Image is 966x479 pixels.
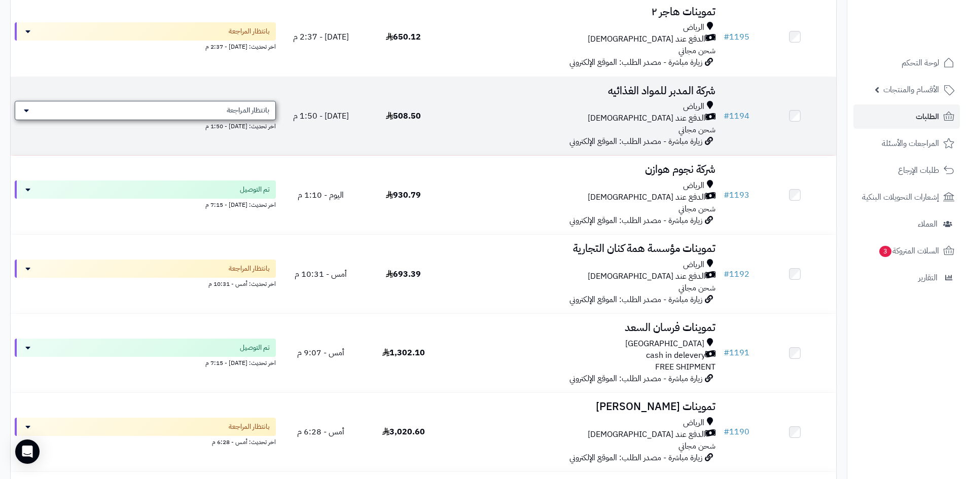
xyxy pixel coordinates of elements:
[229,422,270,432] span: بانتظار المراجعة
[724,31,729,43] span: #
[678,282,715,294] span: شحن مجاني
[724,31,749,43] a: #1195
[853,51,960,75] a: لوحة التحكم
[918,271,938,285] span: التقارير
[678,440,715,452] span: شحن مجاني
[588,33,705,45] span: الدفع عند [DEMOGRAPHIC_DATA]
[897,27,956,48] img: logo-2.png
[15,436,276,447] div: اخر تحديث: أمس - 6:28 م
[853,131,960,156] a: المراجعات والأسئلة
[883,83,939,97] span: الأقسام والمنتجات
[449,164,715,175] h3: شركة نجوم هوازن
[297,426,344,438] span: أمس - 6:28 م
[227,105,269,116] span: بانتظار المراجعة
[449,322,715,334] h3: تموينات فرسان السعد
[724,110,729,122] span: #
[724,347,729,359] span: #
[724,347,749,359] a: #1191
[724,268,749,280] a: #1192
[15,199,276,209] div: اخر تحديث: [DATE] - 7:15 م
[293,31,349,43] span: [DATE] - 2:37 م
[15,41,276,51] div: اخر تحديث: [DATE] - 2:37 م
[683,259,704,271] span: الرياض
[588,192,705,203] span: الدفع عند [DEMOGRAPHIC_DATA]
[382,347,425,359] span: 1,302.10
[724,189,729,201] span: #
[683,101,704,113] span: الرياض
[862,190,939,204] span: إشعارات التحويلات البنكية
[655,361,715,373] span: FREE SHIPMENT
[240,343,270,353] span: تم التوصيل
[683,180,704,192] span: الرياض
[724,110,749,122] a: #1194
[229,26,270,36] span: بانتظار المراجعة
[382,426,425,438] span: 3,020.60
[678,203,715,215] span: شحن مجاني
[386,268,421,280] span: 693.39
[898,163,939,177] span: طلبات الإرجاع
[683,22,704,33] span: الرياض
[386,189,421,201] span: 930.79
[298,189,344,201] span: اليوم - 1:10 م
[449,85,715,97] h3: شركة المدبر للمواد الغذائيه
[588,271,705,282] span: الدفع عند [DEMOGRAPHIC_DATA]
[386,110,421,122] span: 508.50
[449,6,715,18] h3: تموينات هاجر ٢
[678,124,715,136] span: شحن مجاني
[15,278,276,288] div: اخر تحديث: أمس - 10:31 م
[569,293,702,306] span: زيارة مباشرة - مصدر الطلب: الموقع الإلكتروني
[15,120,276,131] div: اخر تحديث: [DATE] - 1:50 م
[724,426,749,438] a: #1190
[853,266,960,290] a: التقارير
[683,417,704,429] span: الرياض
[240,185,270,195] span: تم التوصيل
[879,246,891,257] span: 3
[853,239,960,263] a: السلات المتروكة3
[853,104,960,129] a: الطلبات
[569,373,702,385] span: زيارة مباشرة - مصدر الطلب: الموقع الإلكتروني
[15,357,276,367] div: اخر تحديث: [DATE] - 7:15 م
[386,31,421,43] span: 650.12
[646,350,705,361] span: cash in delevery
[569,56,702,68] span: زيارة مباشرة - مصدر الطلب: الموقع الإلكتروني
[853,158,960,182] a: طلبات الإرجاع
[588,429,705,440] span: الدفع عند [DEMOGRAPHIC_DATA]
[449,401,715,413] h3: تموينات [PERSON_NAME]
[902,56,939,70] span: لوحة التحكم
[853,185,960,209] a: إشعارات التحويلات البنكية
[293,110,349,122] span: [DATE] - 1:50 م
[878,244,939,258] span: السلات المتروكة
[724,189,749,201] a: #1193
[882,136,939,151] span: المراجعات والأسئلة
[916,109,939,124] span: الطلبات
[295,268,347,280] span: أمس - 10:31 م
[569,135,702,148] span: زيارة مباشرة - مصدر الطلب: الموقع الإلكتروني
[449,243,715,254] h3: تموينات مؤسسة همة كنان التجارية
[678,45,715,57] span: شحن مجاني
[569,214,702,227] span: زيارة مباشرة - مصدر الطلب: الموقع الإلكتروني
[625,338,704,350] span: [GEOGRAPHIC_DATA]
[569,452,702,464] span: زيارة مباشرة - مصدر الطلب: الموقع الإلكتروني
[297,347,344,359] span: أمس - 9:07 م
[15,439,40,464] div: Open Intercom Messenger
[229,264,270,274] span: بانتظار المراجعة
[724,268,729,280] span: #
[724,426,729,438] span: #
[853,212,960,236] a: العملاء
[588,113,705,124] span: الدفع عند [DEMOGRAPHIC_DATA]
[918,217,938,231] span: العملاء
